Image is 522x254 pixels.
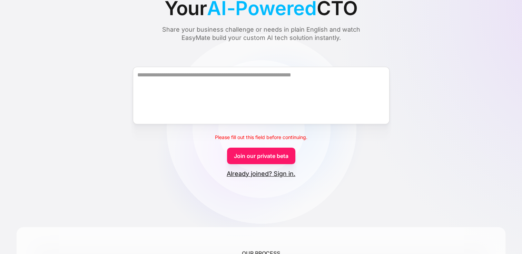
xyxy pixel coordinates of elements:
form: Form [17,54,505,178]
a: Already joined? Sign in. [227,170,295,178]
div: Please fill out this field before continuing. [215,133,307,141]
a: Join our private beta [227,148,295,164]
div: Share your business challenge or needs in plain English and watch EasyMate build your custom AI t... [149,25,373,42]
